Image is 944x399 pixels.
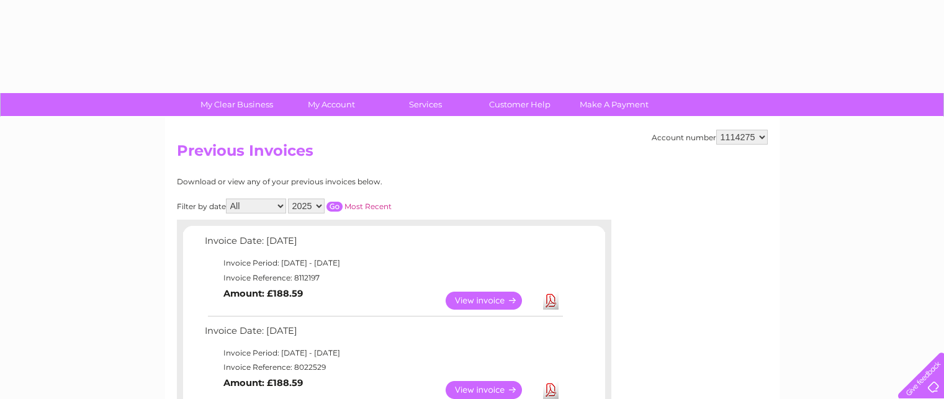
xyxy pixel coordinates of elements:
a: View [446,292,537,310]
a: My Clear Business [186,93,288,116]
a: Download [543,292,559,310]
td: Invoice Date: [DATE] [202,233,565,256]
div: Account number [652,130,768,145]
a: Most Recent [344,202,392,211]
a: Customer Help [469,93,571,116]
b: Amount: £188.59 [223,377,303,388]
td: Invoice Period: [DATE] - [DATE] [202,346,565,361]
td: Invoice Period: [DATE] - [DATE] [202,256,565,271]
a: My Account [280,93,382,116]
h2: Previous Invoices [177,142,768,166]
div: Filter by date [177,199,503,213]
td: Invoice Reference: 8022529 [202,360,565,375]
b: Amount: £188.59 [223,288,303,299]
a: View [446,381,537,399]
td: Invoice Date: [DATE] [202,323,565,346]
a: Make A Payment [563,93,665,116]
a: Services [374,93,477,116]
td: Invoice Reference: 8112197 [202,271,565,285]
a: Download [543,381,559,399]
div: Download or view any of your previous invoices below. [177,177,503,186]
